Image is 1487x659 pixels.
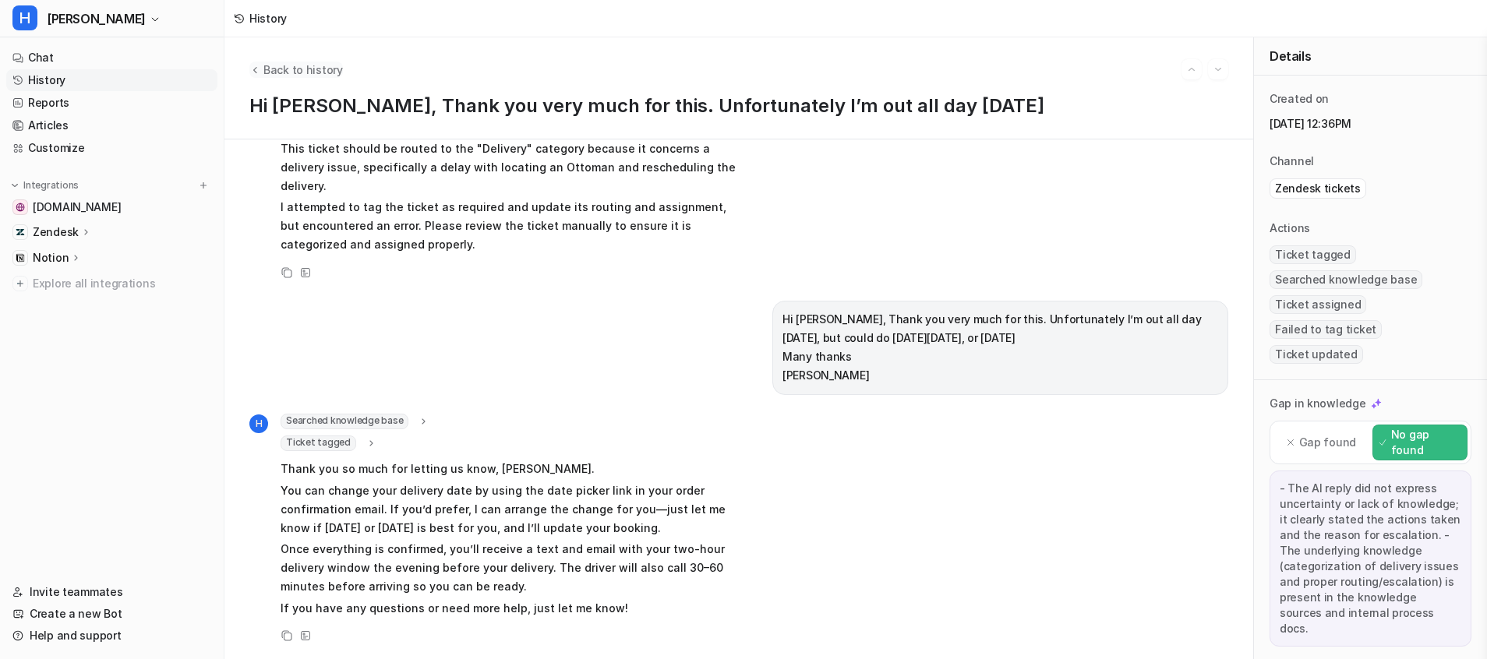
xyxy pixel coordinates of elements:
a: Articles [6,115,217,136]
button: Integrations [6,178,83,193]
p: Zendesk tickets [1275,181,1361,196]
p: If you have any questions or need more help, just let me know! [281,599,736,618]
p: You can change your delivery date by using the date picker link in your order confirmation email.... [281,481,736,537]
span: Ticket assigned [1270,295,1366,314]
p: Thank you so much for letting us know, [PERSON_NAME]. [281,460,736,478]
span: H [12,5,37,30]
span: Back to history [263,62,343,78]
img: Previous session [1186,62,1197,76]
button: Back to history [249,62,343,78]
img: menu_add.svg [198,180,209,191]
a: Invite teammates [6,581,217,603]
span: [PERSON_NAME] [47,8,146,30]
p: Gap in knowledge [1270,396,1366,411]
button: Go to next session [1208,59,1228,79]
a: Explore all integrations [6,273,217,294]
a: Customize [6,137,217,159]
p: I attempted to tag the ticket as required and update its routing and assignment, but encountered ... [281,198,736,254]
span: Searched knowledge base [1270,270,1422,289]
p: [DATE] 12:36PM [1270,116,1471,132]
p: Created on [1270,91,1329,107]
a: Reports [6,92,217,114]
div: - The AI reply did not express uncertainty or lack of knowledge; it clearly stated the actions ta... [1270,470,1471,647]
p: Hi [PERSON_NAME], Thank you very much for this. Unfortunately I’m out all day [DATE] [249,95,1228,117]
a: Help and support [6,625,217,647]
a: History [6,69,217,91]
button: Go to previous session [1181,59,1202,79]
img: explore all integrations [12,276,28,291]
img: expand menu [9,180,20,191]
p: Notion [33,250,69,266]
span: Explore all integrations [33,271,211,296]
span: Failed to tag ticket [1270,320,1382,339]
a: Create a new Bot [6,603,217,625]
p: Hi [PERSON_NAME], Thank you very much for this. Unfortunately I’m out all day [DATE], but could d... [782,310,1218,385]
span: Ticket tagged [281,435,356,451]
span: H [249,414,268,433]
span: Searched knowledge base [281,414,408,429]
p: Channel [1270,153,1314,169]
p: This ticket should be routed to the "Delivery" category because it concerns a delivery issue, spe... [281,139,736,196]
img: Next session [1213,62,1224,76]
div: History [249,10,287,26]
img: swyfthome.com [16,203,25,212]
p: Actions [1270,220,1310,236]
p: Once everything is confirmed, you’ll receive a text and email with your two-hour delivery window ... [281,540,736,596]
a: swyfthome.com[DOMAIN_NAME] [6,196,217,218]
img: Zendesk [16,227,25,237]
span: Ticket tagged [1270,245,1356,264]
p: Gap found [1299,435,1356,450]
img: Notion [16,253,25,263]
p: No gap found [1391,427,1461,458]
span: Ticket updated [1270,345,1363,364]
span: [DOMAIN_NAME] [33,199,121,215]
p: Integrations [23,179,79,192]
a: Chat [6,47,217,69]
div: Details [1254,37,1487,76]
p: Zendesk [33,224,79,240]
